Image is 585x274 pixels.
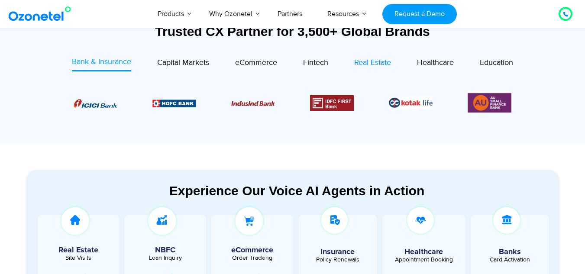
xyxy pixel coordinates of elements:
div: 3 / 6 [231,98,275,108]
span: Education [480,58,513,68]
div: Trusted CX Partner for 3,500+ Global Brands [26,24,559,39]
a: Request a Demo [382,4,456,24]
div: 5 / 6 [389,97,433,109]
a: Fintech [303,56,328,71]
img: Picture26.jpg [389,97,433,109]
span: Fintech [303,58,328,68]
span: Capital Markets [157,58,209,68]
div: 2 / 6 [152,98,196,108]
a: Education [480,56,513,71]
div: Policy Renewals [303,257,373,263]
div: 6 / 6 [468,91,511,114]
img: Picture13.png [468,91,511,114]
a: Capital Markets [157,56,209,71]
h5: Insurance [303,248,373,256]
span: eCommerce [235,58,277,68]
img: Picture10.png [231,101,275,106]
a: Healthcare [417,56,454,71]
h5: NBFC [129,246,202,254]
span: Real Estate [354,58,391,68]
img: Picture12.png [310,95,354,111]
img: Picture8.png [74,99,117,108]
div: Image Carousel [74,91,511,114]
div: Loan Inquiry [129,255,202,261]
a: Bank & Insurance [72,56,131,71]
div: Experience Our Voice AI Agents in Action [35,183,559,198]
h5: Banks [475,248,545,256]
div: Order Tracking [216,255,289,261]
div: 4 / 6 [310,95,354,111]
h5: Real Estate [42,246,115,254]
div: Site Visits [42,255,115,261]
a: Real Estate [354,56,391,71]
div: Card Activation [475,257,545,263]
span: Bank & Insurance [72,57,131,67]
h5: eCommerce [216,246,289,254]
div: 1 / 6 [74,98,117,108]
h5: Healthcare [389,248,459,256]
a: eCommerce [235,56,277,71]
div: Appointment Booking [389,257,459,263]
img: Picture9.png [152,100,196,107]
span: Healthcare [417,58,454,68]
